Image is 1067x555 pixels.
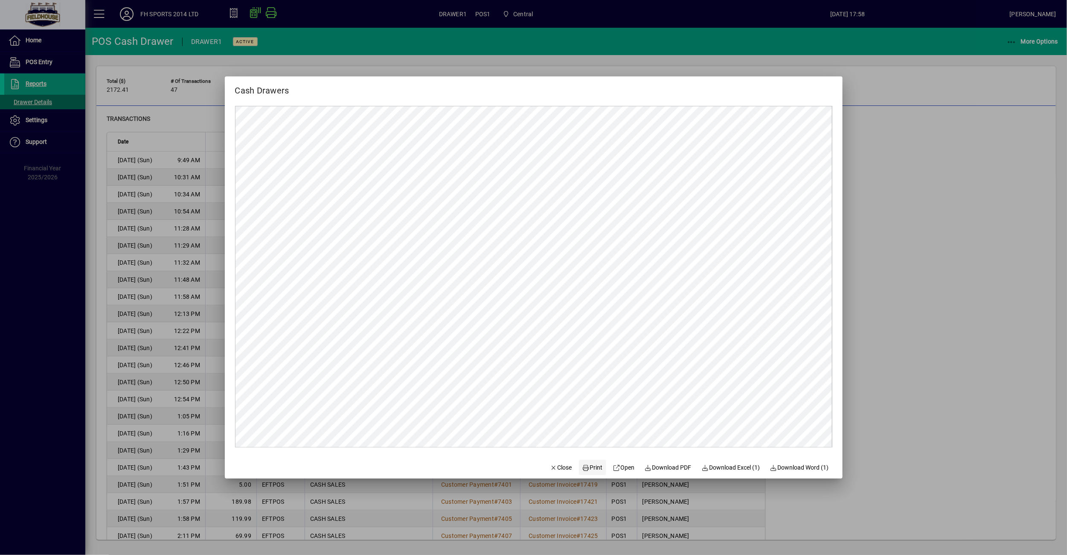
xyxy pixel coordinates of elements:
span: Download PDF [645,463,692,472]
button: Download Word (1) [767,460,832,475]
span: Open [613,463,635,472]
button: Close [547,460,576,475]
button: Print [579,460,606,475]
span: Download Excel (1) [702,463,760,472]
span: Close [550,463,572,472]
button: Download Excel (1) [698,460,764,475]
h2: Cash Drawers [225,76,299,97]
span: Download Word (1) [770,463,829,472]
a: Open [610,460,638,475]
span: Print [582,463,603,472]
a: Download PDF [641,460,695,475]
